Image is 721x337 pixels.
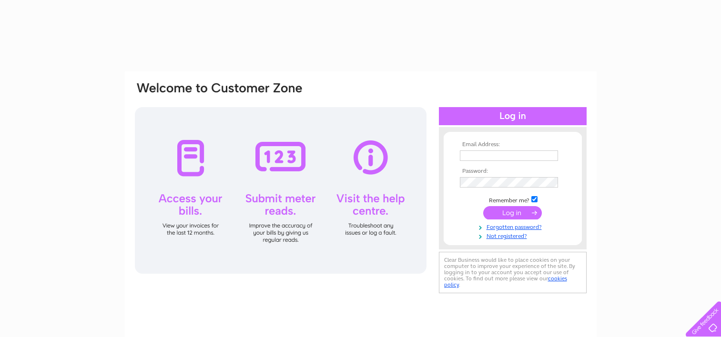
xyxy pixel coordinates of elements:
[457,195,568,204] td: Remember me?
[460,222,568,231] a: Forgotten password?
[483,206,542,219] input: Submit
[444,275,567,288] a: cookies policy
[457,141,568,148] th: Email Address:
[460,231,568,240] a: Not registered?
[439,252,587,293] div: Clear Business would like to place cookies on your computer to improve your experience of the sit...
[457,168,568,175] th: Password:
